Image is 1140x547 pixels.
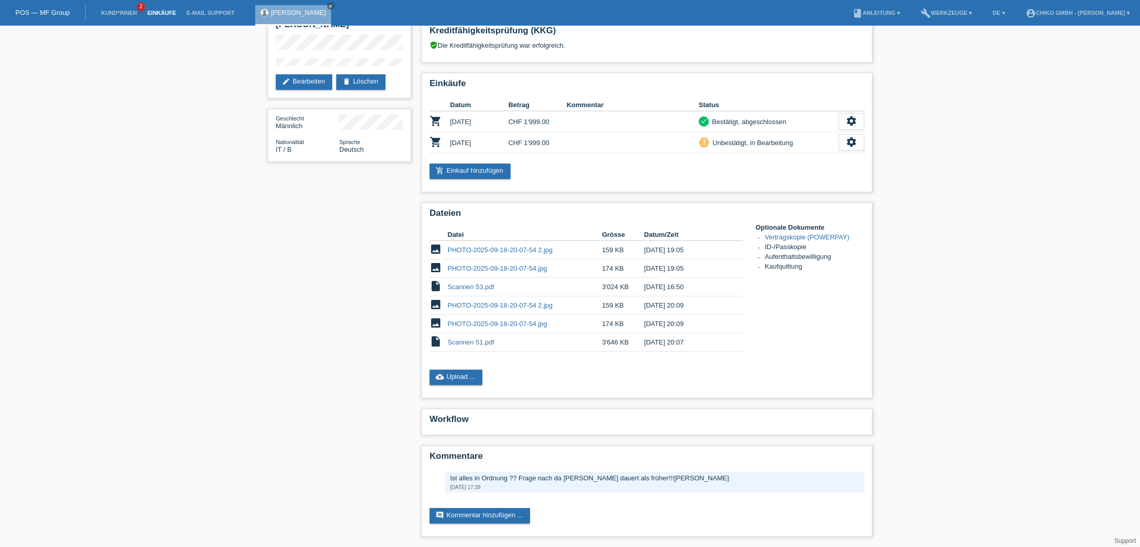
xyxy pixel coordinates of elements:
[447,320,547,328] a: PHOTO-2025-09-18-20-07-54.jpg
[430,78,864,94] h2: Einkäufe
[508,99,567,111] th: Betrag
[430,208,864,224] h2: Dateien
[846,136,857,148] i: settings
[450,132,508,153] td: [DATE]
[15,9,70,16] a: POS — MF Group
[450,484,859,490] div: [DATE] 17:39
[430,243,442,255] i: image
[765,243,864,253] li: ID-/Passkopie
[276,74,332,90] a: editBearbeiten
[430,164,511,179] a: add_shopping_cartEinkauf hinzufügen
[1114,537,1136,544] a: Support
[701,138,708,146] i: priority_high
[602,229,644,241] th: Grösse
[852,8,863,18] i: book
[430,335,442,348] i: insert_drive_file
[430,115,442,127] i: POSP00027720
[430,317,442,329] i: image
[430,370,482,385] a: cloud_uploadUpload ...
[644,333,728,352] td: [DATE] 20:07
[430,298,442,311] i: image
[447,301,553,309] a: PHOTO-2025-09-18-20-07-54 2.jpg
[142,10,181,16] a: Einkäufe
[430,136,442,148] i: POSP00027945
[602,296,644,315] td: 159 KB
[700,117,707,125] i: check
[846,115,857,127] i: settings
[921,8,931,18] i: build
[447,246,553,254] a: PHOTO-2025-09-18-20-07-54 2.jpg
[276,19,403,35] h2: [PERSON_NAME]
[756,224,864,231] h4: Optionale Dokumente
[644,296,728,315] td: [DATE] 20:09
[602,259,644,278] td: 174 KB
[430,41,864,57] div: Die Kreditfähigkeitsprüfung war erfolgreich.
[276,139,304,145] span: Nationalität
[436,511,444,519] i: comment
[430,280,442,292] i: insert_drive_file
[709,116,786,127] div: Bestätigt, abgeschlossen
[447,283,494,291] a: Scannen 53.pdf
[1026,8,1036,18] i: account_circle
[447,265,547,272] a: PHOTO-2025-09-18-20-07-54.jpg
[450,111,508,132] td: [DATE]
[181,10,240,16] a: E-Mail Support
[566,99,699,111] th: Kommentar
[447,338,494,346] a: Scannen 51.pdf
[276,115,304,121] span: Geschlecht
[447,229,602,241] th: Datei
[430,508,530,523] a: commentKommentar hinzufügen ...
[137,3,145,11] span: 2
[430,451,864,467] h2: Kommentare
[436,167,444,175] i: add_shopping_cart
[602,315,644,333] td: 174 KB
[430,414,864,430] h2: Workflow
[430,41,438,49] i: verified_user
[328,4,333,9] i: close
[765,233,849,241] a: Vertragskopie (POWERPAY)
[765,262,864,272] li: Kaufquittung
[96,10,142,16] a: Kund*innen
[765,253,864,262] li: Aufenthaltsbewilligung
[450,99,508,111] th: Datum
[699,99,839,111] th: Status
[276,114,339,130] div: Männlich
[644,241,728,259] td: [DATE] 19:05
[709,137,793,148] div: Unbestätigt, in Bearbeitung
[327,3,334,10] a: close
[342,77,351,86] i: delete
[1021,10,1135,16] a: account_circleChiko GmbH - [PERSON_NAME] ▾
[336,74,385,90] a: deleteLöschen
[602,241,644,259] td: 159 KB
[847,10,905,16] a: bookAnleitung ▾
[644,315,728,333] td: [DATE] 20:09
[436,373,444,381] i: cloud_upload
[602,333,644,352] td: 3'646 KB
[915,10,978,16] a: buildWerkzeuge ▾
[508,132,567,153] td: CHF 1'999.00
[430,261,442,274] i: image
[644,229,728,241] th: Datum/Zeit
[644,259,728,278] td: [DATE] 19:05
[644,278,728,296] td: [DATE] 16:50
[602,278,644,296] td: 3'024 KB
[508,111,567,132] td: CHF 1'999.00
[339,146,364,153] span: Deutsch
[282,77,290,86] i: edit
[430,26,864,41] h2: Kreditfähigkeitsprüfung (KKG)
[450,474,859,482] div: Ist alles in Ordnung ?? Frage nach da [PERSON_NAME] dauert als früher!!![PERSON_NAME]
[271,9,326,16] a: [PERSON_NAME]
[276,146,292,153] span: Italien / B / 01.11.2019
[987,10,1010,16] a: DE ▾
[339,139,360,145] span: Sprache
